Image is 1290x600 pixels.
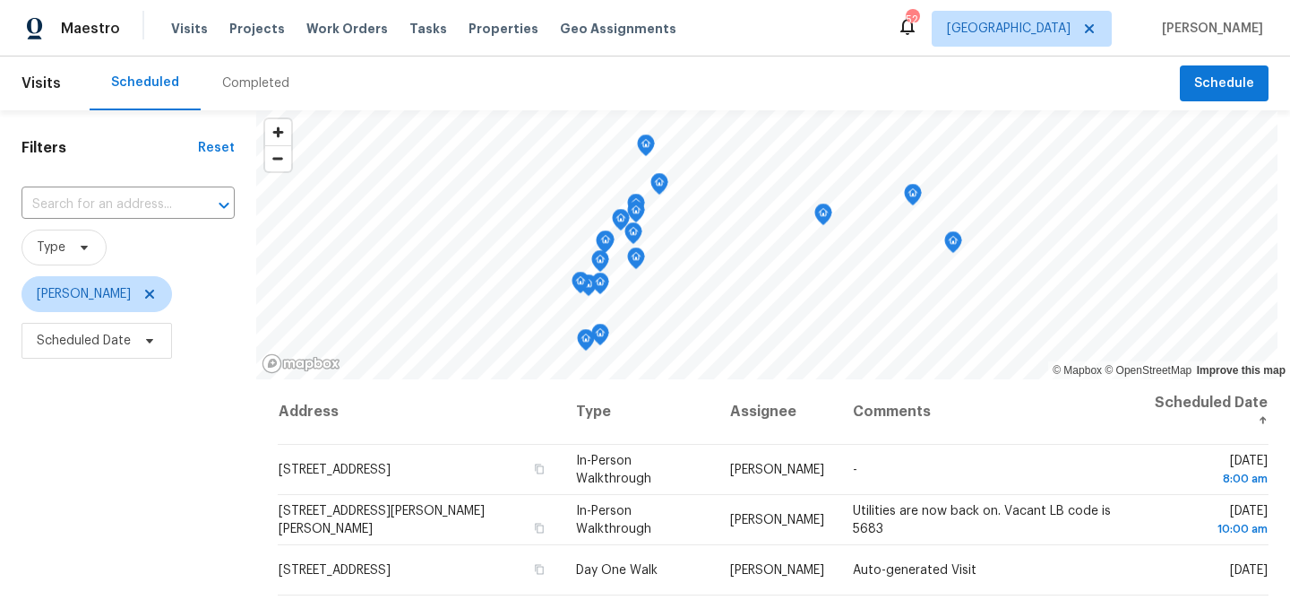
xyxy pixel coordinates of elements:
span: Scheduled Date [37,332,131,350]
span: [PERSON_NAME] [730,514,824,526]
span: Zoom out [265,146,291,171]
span: [GEOGRAPHIC_DATA] [947,20,1071,38]
span: - [853,464,857,476]
span: Day One Walk [576,564,658,577]
span: In-Person Walkthrough [576,505,651,535]
span: Tasks [409,22,447,35]
a: Mapbox [1053,364,1102,377]
a: OpenStreetMap [1105,364,1191,377]
div: Map marker [597,230,615,258]
div: Map marker [637,135,655,162]
div: Map marker [591,250,609,278]
span: [PERSON_NAME] [1155,20,1263,38]
a: Mapbox homepage [262,353,340,374]
button: Copy Address [531,461,547,477]
button: Schedule [1180,65,1268,102]
span: [DATE] [1150,505,1268,538]
div: Map marker [944,231,962,259]
span: [PERSON_NAME] [730,564,824,577]
div: Map marker [650,173,668,201]
span: Work Orders [306,20,388,38]
span: Auto-generated Visit [853,564,976,577]
div: Map marker [627,201,645,229]
button: Open [211,193,236,218]
div: Map marker [591,324,609,352]
button: Zoom out [265,145,291,171]
span: [DATE] [1150,455,1268,488]
div: Map marker [814,204,832,231]
div: Scheduled [111,74,179,91]
div: Reset [198,139,235,157]
div: 52 [906,11,918,29]
span: Visits [171,20,208,38]
div: Map marker [612,209,630,237]
th: Assignee [716,379,838,445]
span: Visits [21,64,61,103]
span: Utilities are now back on. Vacant LB code is 5683 [853,505,1111,535]
a: Improve this map [1197,364,1286,377]
button: Zoom in [265,119,291,145]
span: Maestro [61,20,120,38]
th: Scheduled Date ↑ [1136,379,1268,445]
span: Projects [229,20,285,38]
div: Map marker [572,272,589,300]
div: Map marker [624,222,642,250]
button: Copy Address [531,561,547,578]
span: Geo Assignments [560,20,676,38]
span: [DATE] [1230,564,1268,577]
div: 8:00 am [1150,470,1268,488]
div: Map marker [591,273,609,300]
div: Map marker [904,184,922,212]
th: Comments [838,379,1136,445]
canvas: Map [256,110,1277,379]
span: Properties [469,20,538,38]
div: Completed [222,74,289,92]
div: Map marker [577,329,595,357]
span: [PERSON_NAME] [730,464,824,476]
th: Type [562,379,716,445]
div: Map marker [627,194,645,222]
h1: Filters [21,139,198,157]
span: [STREET_ADDRESS][PERSON_NAME][PERSON_NAME] [279,505,485,535]
span: Type [37,239,65,257]
div: Map marker [596,231,614,259]
button: Copy Address [531,520,547,536]
span: In-Person Walkthrough [576,455,651,485]
div: Map marker [627,248,645,275]
span: [STREET_ADDRESS] [279,464,391,476]
span: Schedule [1194,73,1254,95]
input: Search for an address... [21,191,185,219]
span: [STREET_ADDRESS] [279,564,391,577]
span: [PERSON_NAME] [37,285,131,303]
th: Address [278,379,562,445]
div: 10:00 am [1150,520,1268,538]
